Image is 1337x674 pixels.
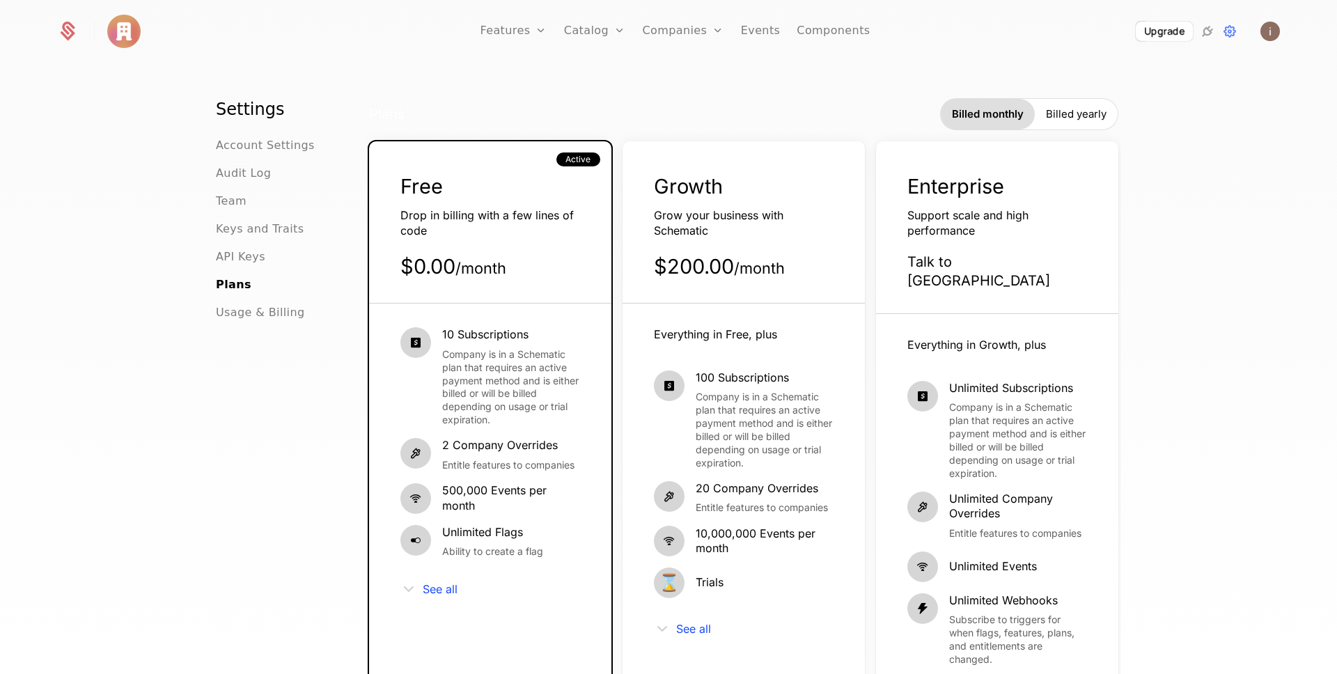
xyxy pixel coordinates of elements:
[696,391,834,469] span: Company is in a Schematic plan that requires an active payment method and is either billed or wil...
[216,98,333,120] h1: Settings
[400,525,431,556] i: boolean-on
[455,259,506,277] sub: / month
[654,208,783,237] span: Grow your business with Schematic
[216,304,305,321] a: Usage & Billing
[949,613,1087,666] span: Subscribe to triggers for when flags, features, plans, and entitlements are changed.
[1260,22,1280,41] img: issac zico
[949,593,1087,609] span: Unlimited Webhooks
[442,438,574,453] span: 2 Company Overrides
[696,370,834,386] span: 100 Subscriptions
[734,259,785,277] sub: / month
[654,254,785,279] span: $200.00
[369,105,405,124] span: Plans
[907,174,1004,198] span: Enterprise
[400,174,443,198] span: Free
[1046,107,1107,121] span: Billed yearly
[949,527,1087,540] span: Entitle features to companies
[442,483,580,513] span: 500,000 Events per month
[400,438,431,469] i: hammer
[654,526,685,556] i: signal
[654,567,685,598] span: ⌛
[696,481,828,496] span: 20 Company Overrides
[442,348,580,427] span: Company is in a Schematic plan that requires an active payment method and is either billed or wil...
[216,137,315,154] a: Account Settings
[400,581,417,597] i: chevron-down
[907,338,1046,352] span: Everything in Growth, plus
[216,249,265,265] a: API Keys
[654,481,685,512] i: hammer
[654,620,671,637] i: chevron-down
[654,174,723,198] span: Growth
[107,15,141,48] img: issac.ai
[423,583,458,595] span: See all
[907,492,938,522] i: hammer
[442,327,580,343] span: 10 Subscriptions
[696,526,834,556] span: 10,000,000 Events per month
[1221,23,1238,40] a: Settings
[216,193,247,210] a: Team
[907,593,938,624] i: thunder
[216,98,333,321] nav: Main
[1136,22,1193,41] button: Upgrade
[696,575,724,590] span: Trials
[400,254,506,279] span: $0.00
[1199,23,1216,40] a: Integrations
[400,208,574,237] span: Drop in billing with a few lines of code
[216,221,304,237] a: Keys and Traits
[949,492,1087,522] span: Unlimited Company Overrides
[907,208,1029,237] span: Support scale and high performance
[907,381,938,412] i: cashapp
[654,370,685,401] i: cashapp
[654,327,777,341] span: Everything in Free, plus
[696,501,828,515] span: Entitle features to companies
[400,483,431,514] i: signal
[907,253,1050,289] span: Talk to [GEOGRAPHIC_DATA]
[565,154,591,165] span: Active
[949,401,1087,480] span: Company is in a Schematic plan that requires an active payment method and is either billed or wil...
[1260,22,1280,41] button: Open user button
[442,459,574,472] span: Entitle features to companies
[216,165,271,182] a: Audit Log
[442,525,543,540] span: Unlimited Flags
[442,545,543,558] span: Ability to create a flag
[676,623,711,634] span: See all
[952,107,1024,121] span: Billed monthly
[949,559,1037,574] span: Unlimited Events
[949,381,1087,396] span: Unlimited Subscriptions
[907,551,938,582] i: signal
[400,327,431,358] i: cashapp
[216,276,251,293] a: Plans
